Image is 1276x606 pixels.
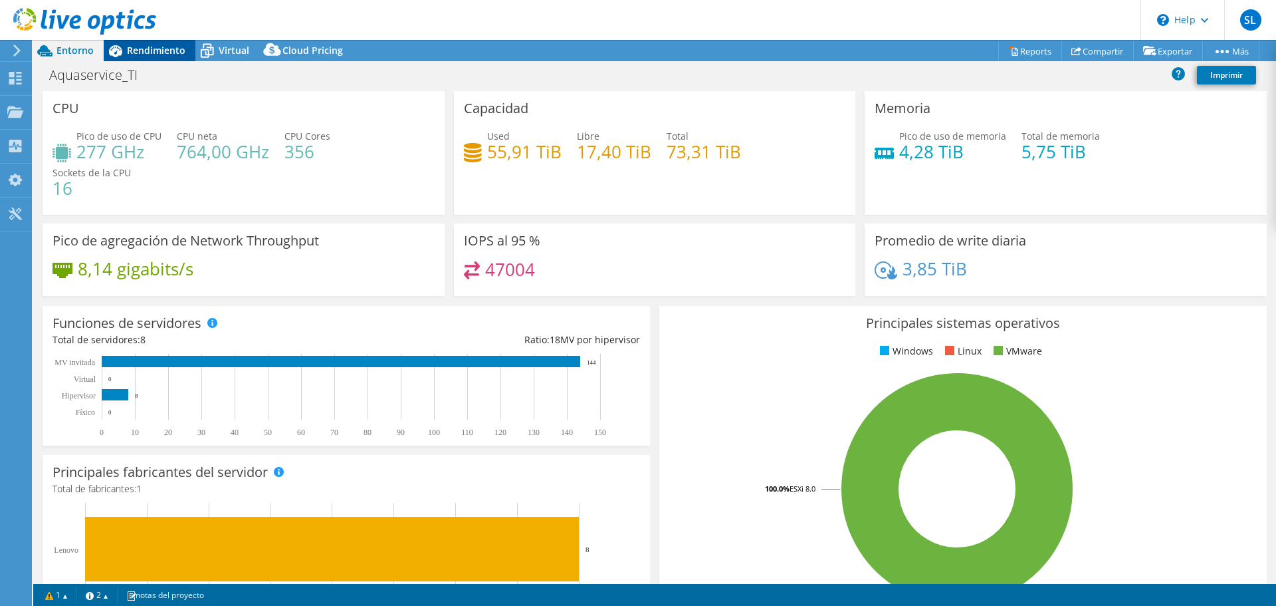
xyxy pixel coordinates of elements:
[117,587,213,603] a: notas del proyecto
[231,428,239,437] text: 40
[577,144,651,159] h4: 17,40 TiB
[346,333,640,347] div: Ratio: MV por hipervisor
[108,409,112,416] text: 0
[177,144,269,159] h4: 764,00 GHz
[667,144,741,159] h4: 73,31 TiB
[53,101,79,116] h3: CPU
[877,344,933,359] li: Windows
[998,41,1062,61] a: Reports
[56,44,94,57] span: Entorno
[487,144,562,159] h4: 55,91 TiB
[100,428,104,437] text: 0
[765,484,790,494] tspan: 100.0%
[464,101,528,116] h3: Capacidad
[76,408,95,417] tspan: Físico
[561,428,573,437] text: 140
[461,428,473,437] text: 110
[78,261,193,276] h4: 8,14 gigabits/s
[485,262,535,277] h4: 47004
[131,428,139,437] text: 10
[54,545,78,555] text: Lenovo
[528,428,540,437] text: 130
[284,144,330,159] h4: 356
[875,101,930,116] h3: Memoria
[1197,66,1256,84] a: Imprimir
[585,545,589,553] text: 8
[76,587,118,603] a: 2
[1202,41,1259,61] a: Más
[53,482,640,496] h4: Total de fabricantes:
[428,428,440,437] text: 100
[1240,9,1261,31] span: SL
[587,359,596,366] text: 144
[790,484,815,494] tspan: ESXi 8.0
[297,428,305,437] text: 60
[164,428,172,437] text: 20
[1061,41,1134,61] a: Compartir
[53,233,319,248] h3: Pico de agregación de Network Throughput
[136,482,142,495] span: 1
[219,44,249,57] span: Virtual
[594,428,606,437] text: 150
[62,391,96,400] text: Hipervisor
[990,344,1042,359] li: VMware
[899,144,1006,159] h4: 4,28 TiB
[1133,41,1203,61] a: Exportar
[108,376,112,382] text: 0
[177,130,217,142] span: CPU neta
[1021,130,1100,142] span: Total de memoria
[54,358,95,367] text: MV invitada
[903,261,967,276] h4: 3,85 TiB
[197,428,205,437] text: 30
[942,344,982,359] li: Linux
[264,428,272,437] text: 50
[550,333,560,346] span: 18
[667,130,689,142] span: Total
[53,465,268,480] h3: Principales fabricantes del servidor
[494,428,506,437] text: 120
[1157,14,1169,26] svg: \n
[875,233,1026,248] h3: Promedio de write diaria
[43,68,158,82] h1: Aquaservice_TI
[53,166,131,179] span: Sockets de la CPU
[135,392,138,399] text: 8
[127,44,185,57] span: Rendimiento
[669,316,1257,331] h3: Principales sistemas operativos
[487,130,510,142] span: Used
[76,130,161,142] span: Pico de uso de CPU
[464,233,540,248] h3: IOPS al 95 %
[53,316,201,331] h3: Funciones de servidores
[1021,144,1100,159] h4: 5,75 TiB
[76,144,161,159] h4: 277 GHz
[74,375,96,384] text: Virtual
[330,428,338,437] text: 70
[284,130,330,142] span: CPU Cores
[282,44,343,57] span: Cloud Pricing
[53,181,131,196] h4: 16
[36,587,77,603] a: 1
[53,333,346,347] div: Total de servidores:
[397,428,405,437] text: 90
[140,333,146,346] span: 8
[364,428,372,437] text: 80
[577,130,599,142] span: Libre
[899,130,1006,142] span: Pico de uso de memoria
